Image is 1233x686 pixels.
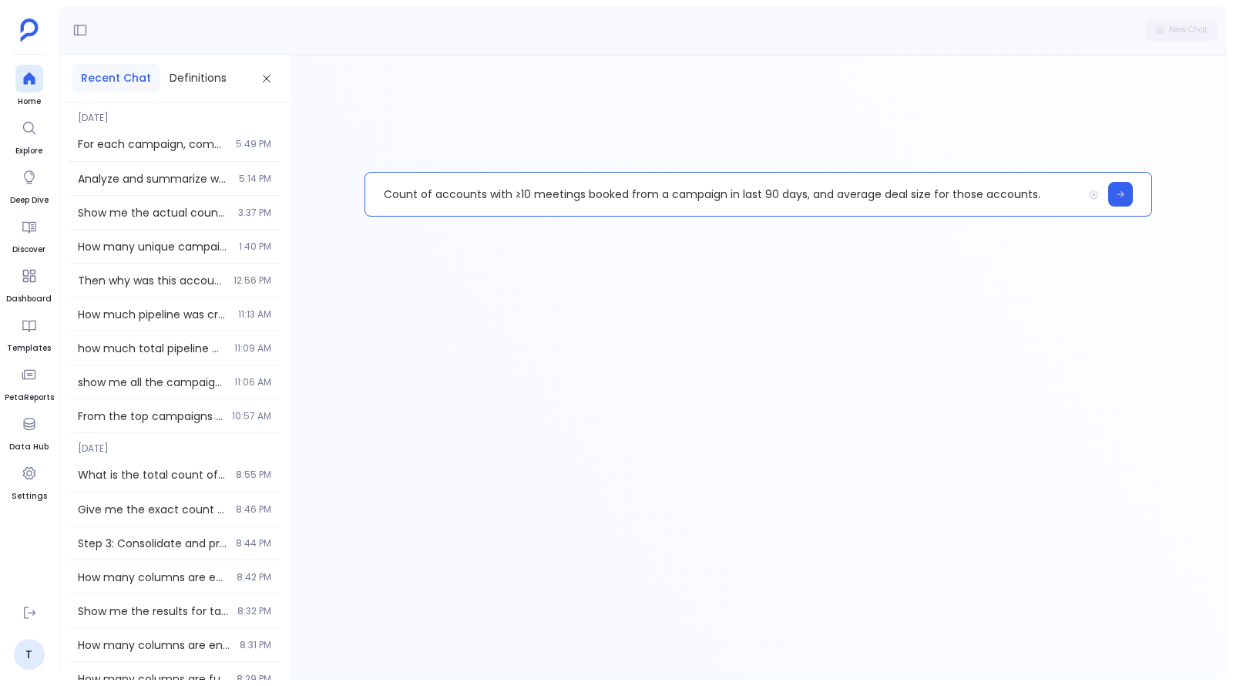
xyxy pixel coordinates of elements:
span: How much pipeline was created from these campaigns? Analyze deals and opportunities created by th... [78,307,229,322]
button: Recent Chat [72,64,160,92]
span: How many unique campaigns have contacts from accounts with ≥ 3 open opportunities engaged with in... [78,239,230,254]
span: What is the total count of all enabled columns across all tables in the system? [78,467,227,483]
span: Data Hub [9,441,49,453]
span: Then why was this account not shown in the first result [78,273,224,288]
span: PetaReports [5,392,54,404]
span: 11:13 AM [238,308,271,321]
span: Explore [15,145,43,157]
span: 8:55 PM [236,469,271,481]
span: Give me the exact count of how many enabled columns are fully empty across all tables. [78,502,227,517]
span: 5:14 PM [239,173,271,185]
a: Settings [12,459,47,503]
span: show me all the campaigns that originated in the last year and also show me how much pipeline was... [78,375,225,390]
span: Show me the actual count of marketing campaigns launched for each year - I need to see both the y... [78,205,229,220]
a: Home [15,65,43,108]
span: Templates [7,342,51,355]
span: 5:49 PM [236,138,271,150]
span: Dashboard [6,293,52,305]
span: Settings [12,490,47,503]
span: Step 3: Consolidate and present comprehensive view of all new leads from both systems created in ... [78,536,227,551]
img: petavue logo [20,18,39,42]
span: 10:57 AM [232,410,271,422]
button: Definitions [160,64,236,92]
span: 3:37 PM [238,207,271,219]
span: 12:56 PM [233,274,271,287]
span: 8:44 PM [236,537,271,550]
span: How many columns are enabled? Show me information about enabled columns in the system. [78,637,230,653]
span: how much total pipeline was created from these campaigns [78,341,225,356]
a: PetaReports [5,361,54,404]
span: 8:31 PM [240,639,271,651]
span: Analyze and summarize won opportunities performance from last 2 quarters Requirements: - Take the... [78,171,230,187]
span: 8:46 PM [236,503,271,516]
a: Explore [15,114,43,157]
span: 8:29 PM [237,673,271,685]
span: Discover [12,244,45,256]
span: 1:40 PM [239,240,271,253]
span: How many columns are enabled? Show me the list of all enabled columns. [78,570,227,585]
span: 8:42 PM [237,571,271,583]
a: Dashboard [6,262,52,305]
span: [DATE] [69,433,281,455]
span: [DATE] [69,103,281,124]
a: T [14,639,45,670]
span: 11:09 AM [234,342,271,355]
a: Templates [7,311,51,355]
p: Count of accounts with ≥10 meetings booked from a campaign in last 90 days, and average deal size... [365,174,1082,214]
span: Show me the results for tables and columns information [78,604,228,619]
span: 11:06 AM [234,376,271,388]
a: Discover [12,213,45,256]
span: 8:32 PM [237,605,271,617]
a: Deep Dive [10,163,49,207]
span: Home [15,96,43,108]
span: From the top campaigns you just identified, show what share of influenced people booked at least ... [78,409,223,424]
span: For each campaign, compute pipeline influenced (sum Closed-Won amount where campaign was first or... [78,136,227,152]
span: Deep Dive [10,194,49,207]
a: Data Hub [9,410,49,453]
